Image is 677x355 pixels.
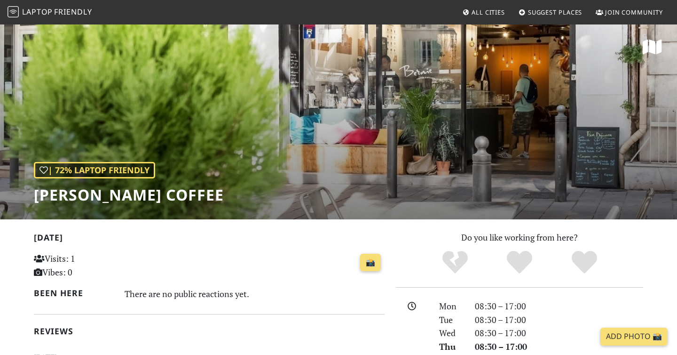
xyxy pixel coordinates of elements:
[34,162,155,178] div: | 72% Laptop Friendly
[8,4,92,21] a: LaptopFriendly LaptopFriendly
[458,4,509,21] a: All Cities
[34,326,385,336] h2: Reviews
[34,252,143,279] p: Visits: 1 Vibes: 0
[433,326,469,340] div: Wed
[34,233,385,246] h2: [DATE]
[469,326,649,340] div: 08:30 – 17:00
[487,250,552,275] div: Yes
[592,4,667,21] a: Join Community
[34,288,113,298] h2: Been here
[433,313,469,327] div: Tue
[528,8,583,16] span: Suggest Places
[469,313,649,327] div: 08:30 – 17:00
[552,250,617,275] div: Definitely!
[469,299,649,313] div: 08:30 – 17:00
[8,6,19,17] img: LaptopFriendly
[423,250,488,275] div: No
[433,299,469,313] div: Mon
[469,340,649,354] div: 08:30 – 17:00
[360,254,381,272] a: 📸
[515,4,586,21] a: Suggest Places
[433,340,469,354] div: Thu
[605,8,663,16] span: Join Community
[472,8,505,16] span: All Cities
[600,328,668,346] a: Add Photo 📸
[54,7,92,17] span: Friendly
[125,286,385,301] div: There are no public reactions yet.
[22,7,53,17] span: Laptop
[34,186,224,204] h1: [PERSON_NAME] Coffee
[396,231,643,244] p: Do you like working from here?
